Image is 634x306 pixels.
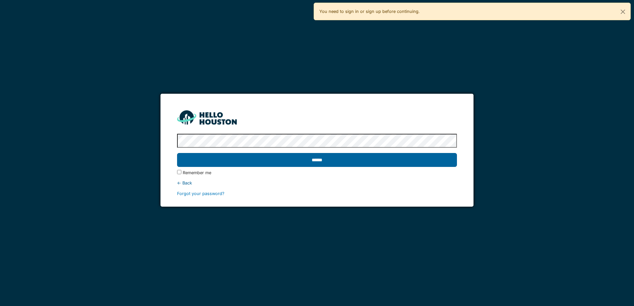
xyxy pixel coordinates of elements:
button: Close [615,3,630,21]
div: ← Back [177,180,457,186]
img: HH_line-BYnF2_Hg.png [177,110,237,125]
a: Forgot your password? [177,191,224,196]
div: You need to sign in or sign up before continuing. [314,3,631,20]
label: Remember me [183,170,211,176]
